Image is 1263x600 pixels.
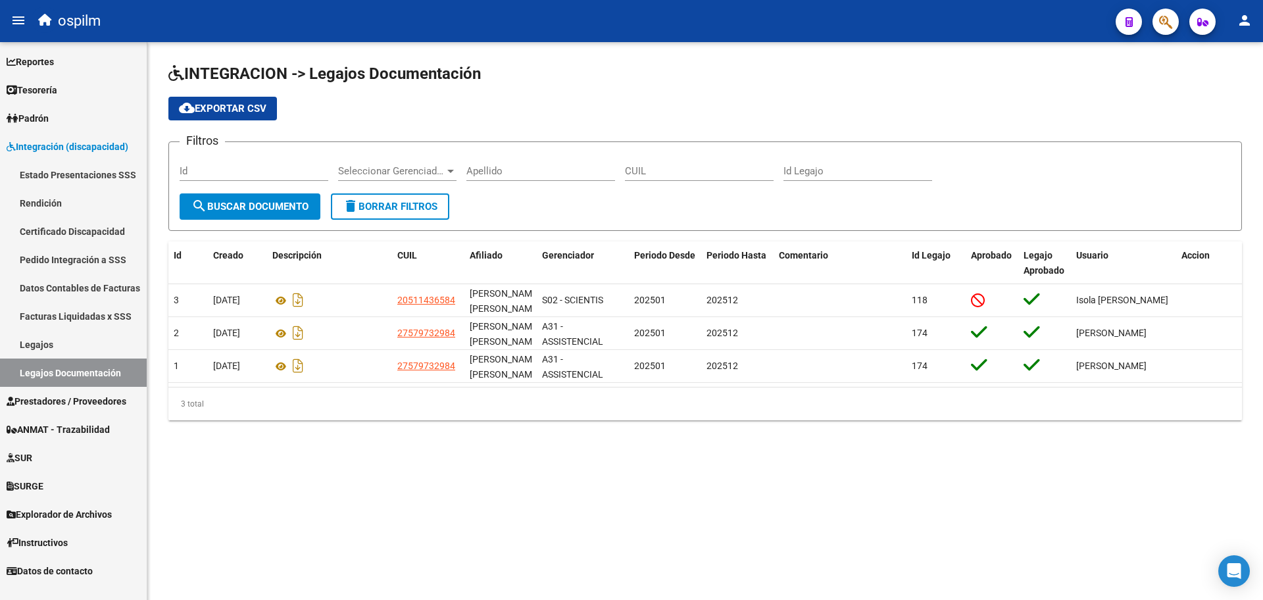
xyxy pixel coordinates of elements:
span: S02 - SCIENTIS [542,295,603,305]
div: Open Intercom Messenger [1218,555,1250,587]
button: Borrar Filtros [331,193,449,220]
button: Exportar CSV [168,97,277,120]
span: Prestadores / Proveedores [7,394,126,409]
datatable-header-cell: Creado [208,241,267,285]
span: Usuario [1076,250,1108,261]
span: Exportar CSV [179,103,266,114]
span: Gerenciador [542,250,594,261]
span: A31 - ASSISTENCIAL [542,354,603,380]
span: Id [174,250,182,261]
span: [PERSON_NAME] [1076,361,1147,371]
span: BARRETO, BENICIO AGUSTIN [470,288,540,314]
span: [DATE] [213,295,240,305]
span: 202501 [634,361,666,371]
h3: Filtros [180,132,225,150]
span: Accion [1181,250,1210,261]
mat-icon: person [1237,12,1252,28]
datatable-header-cell: Afiliado [464,241,537,285]
span: Integración (discapacidad) [7,139,128,154]
span: 174 [912,328,928,338]
span: VALENTINA, NATALIA FERNANDEZ [470,354,542,380]
span: INTEGRACION -> Legajos Documentación [168,64,481,83]
span: 202501 [634,295,666,305]
span: Reportes [7,55,54,69]
span: Instructivos [7,536,68,550]
span: Periodo Hasta [706,250,766,261]
span: SURGE [7,479,43,493]
span: 202512 [706,328,738,338]
datatable-header-cell: Id [168,241,208,285]
div: 3 total [168,387,1242,420]
datatable-header-cell: Descripción [267,241,392,285]
mat-icon: cloud_download [179,100,195,116]
span: [DATE] [213,328,240,338]
span: 118 [912,295,928,305]
span: 20511436584 [397,295,455,305]
span: Aprobado [971,250,1012,261]
datatable-header-cell: Periodo Desde [629,241,701,285]
span: 202512 [706,361,738,371]
span: Borrar Filtros [343,201,437,213]
span: Explorador de Archivos [7,507,112,522]
span: 202512 [706,295,738,305]
datatable-header-cell: Legajo Aprobado [1018,241,1071,285]
span: 174 [912,361,928,371]
span: 202501 [634,328,666,338]
span: A31 - ASSISTENCIAL [542,321,603,347]
datatable-header-cell: Id Legajo [906,241,966,285]
datatable-header-cell: Periodo Hasta [701,241,774,285]
span: ospilm [58,7,101,36]
i: Descargar documento [289,355,307,376]
span: SUR [7,451,32,465]
span: Periodo Desde [634,250,695,261]
span: [PERSON_NAME] [1076,328,1147,338]
span: Afiliado [470,250,503,261]
datatable-header-cell: Usuario [1071,241,1176,285]
span: CUIL [397,250,417,261]
span: ANMAT - Trazabilidad [7,422,110,437]
span: Seleccionar Gerenciador [338,165,445,177]
span: Isola [PERSON_NAME] [1076,295,1168,305]
mat-icon: search [191,198,207,214]
datatable-header-cell: Comentario [774,241,906,285]
span: Descripción [272,250,322,261]
span: Id Legajo [912,250,951,261]
datatable-header-cell: Aprobado [966,241,1018,285]
datatable-header-cell: Accion [1176,241,1242,285]
span: 27579732984 [397,328,455,338]
button: Buscar Documento [180,193,320,220]
span: VALENTINA, NATALIA FERNANDEZ [470,321,542,347]
span: 3 [174,295,179,305]
span: [DATE] [213,361,240,371]
mat-icon: menu [11,12,26,28]
span: 27579732984 [397,361,455,371]
i: Descargar documento [289,322,307,343]
span: Datos de contacto [7,564,93,578]
i: Descargar documento [289,289,307,311]
datatable-header-cell: CUIL [392,241,464,285]
datatable-header-cell: Gerenciador [537,241,629,285]
span: Comentario [779,250,828,261]
span: 1 [174,361,179,371]
span: Tesorería [7,83,57,97]
span: Legajo Aprobado [1024,250,1064,276]
span: Buscar Documento [191,201,309,213]
span: Padrón [7,111,49,126]
span: 2 [174,328,179,338]
span: Creado [213,250,243,261]
mat-icon: delete [343,198,359,214]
